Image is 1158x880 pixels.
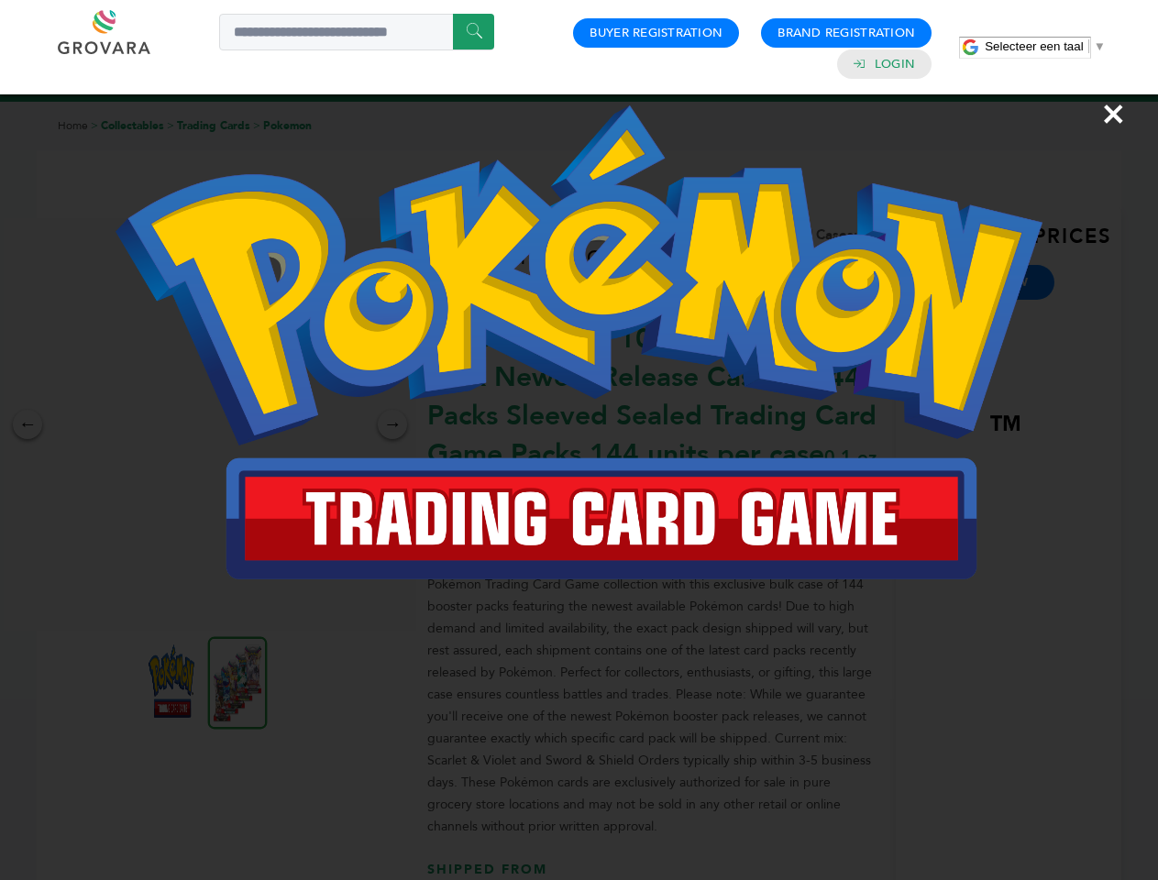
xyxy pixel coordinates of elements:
[985,39,1083,53] span: Selecteer een taal
[778,25,915,41] a: Brand Registration
[116,105,1042,579] img: Image Preview
[1088,39,1089,53] span: ​
[1101,88,1126,139] span: ×
[985,39,1106,53] a: Selecteer een taal​
[875,56,915,72] a: Login
[219,14,494,50] input: Search a product or brand...
[1094,39,1106,53] span: ▼
[590,25,722,41] a: Buyer Registration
